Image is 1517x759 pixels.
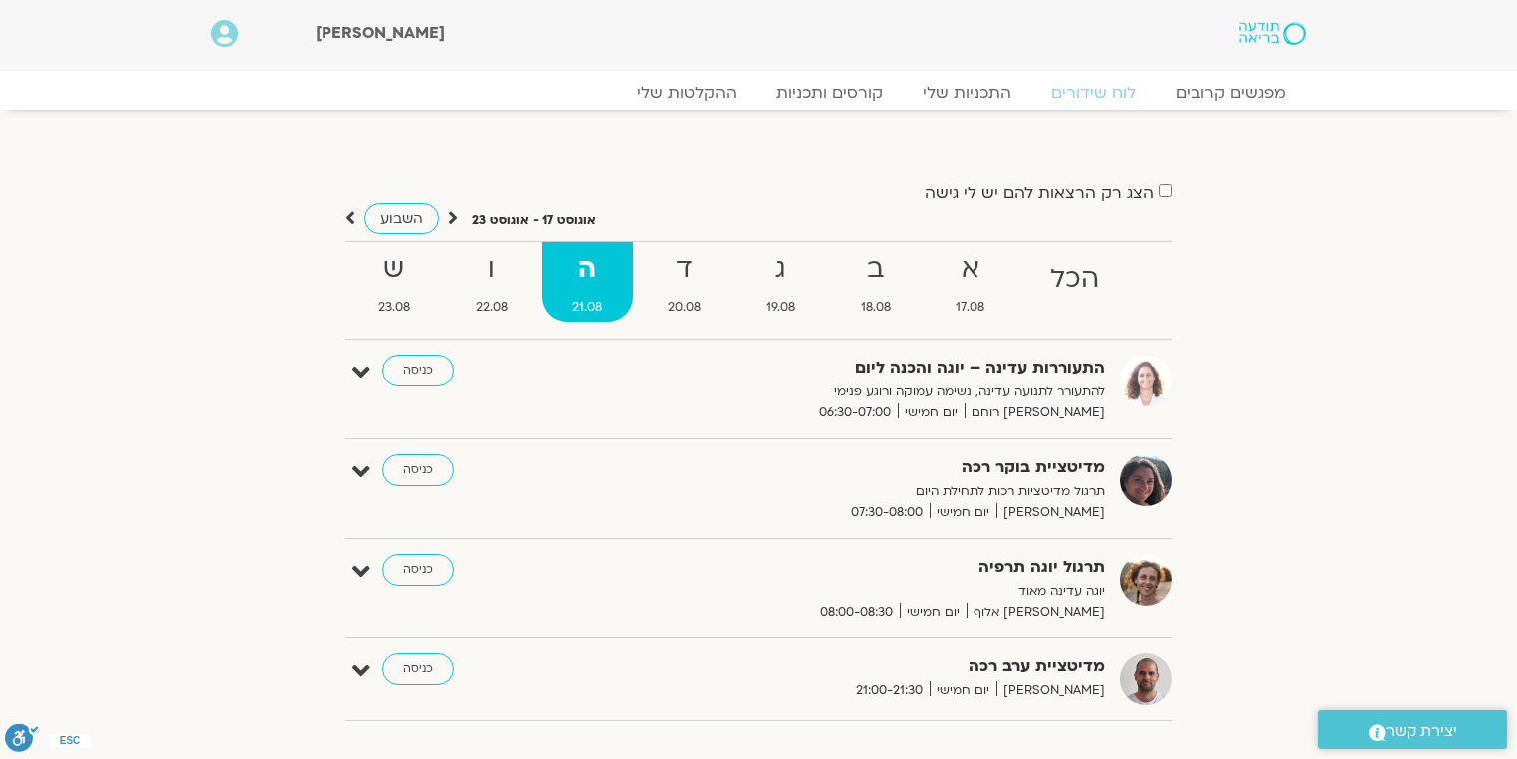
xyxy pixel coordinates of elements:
a: כניסה [382,554,454,586]
span: יום חמישי [898,402,965,423]
label: הצג רק הרצאות להם יש לי גישה [925,184,1154,202]
span: 21:00-21:30 [849,680,930,701]
strong: מדיטציית בוקר רכה [617,454,1105,481]
strong: א [926,247,1016,292]
span: 20.08 [637,297,732,318]
strong: ש [347,247,441,292]
a: לוח שידורים [1031,83,1156,103]
span: 06:30-07:00 [812,402,898,423]
a: הכל [1019,242,1130,322]
span: 21.08 [542,297,634,318]
strong: ה [542,247,634,292]
strong: מדיטציית ערב רכה [617,653,1105,680]
span: [PERSON_NAME] אלוף [967,602,1105,623]
a: ה21.08 [542,242,634,322]
a: ד20.08 [637,242,732,322]
a: א17.08 [926,242,1016,322]
a: מפגשים קרובים [1156,83,1306,103]
span: יום חמישי [930,680,996,701]
a: ו22.08 [445,242,539,322]
p: יוגה עדינה מאוד [617,581,1105,602]
span: [PERSON_NAME] [996,680,1105,701]
span: יום חמישי [900,602,967,623]
strong: התעוררות עדינה – יוגה והכנה ליום [617,355,1105,381]
span: 08:00-08:30 [813,602,900,623]
strong: ב [830,247,922,292]
span: 07:30-08:00 [844,502,930,523]
span: 22.08 [445,297,539,318]
p: אוגוסט 17 - אוגוסט 23 [472,210,596,231]
strong: ו [445,247,539,292]
span: 18.08 [830,297,922,318]
a: קורסים ותכניות [757,83,903,103]
p: להתעורר לתנועה עדינה, נשימה עמוקה ורוגע פנימי [617,381,1105,402]
strong: ג [736,247,826,292]
span: יום חמישי [930,502,996,523]
span: 23.08 [347,297,441,318]
p: תרגול מדיטציות רכות לתחילת היום [617,481,1105,502]
span: [PERSON_NAME] רוחם [965,402,1105,423]
span: [PERSON_NAME] [316,22,445,44]
span: יצירת קשר [1386,718,1457,745]
a: ב18.08 [830,242,922,322]
a: ההקלטות שלי [617,83,757,103]
strong: הכל [1019,257,1130,302]
a: ש23.08 [347,242,441,322]
a: השבוע [364,203,439,234]
span: 17.08 [926,297,1016,318]
strong: תרגול יוגה תרפיה [617,554,1105,581]
strong: ד [637,247,732,292]
a: כניסה [382,454,454,486]
a: כניסה [382,355,454,386]
a: התכניות שלי [903,83,1031,103]
span: 19.08 [736,297,826,318]
a: כניסה [382,653,454,685]
nav: Menu [211,83,1306,103]
span: [PERSON_NAME] [996,502,1105,523]
a: ג19.08 [736,242,826,322]
span: השבוע [380,209,423,228]
a: יצירת קשר [1318,710,1507,749]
